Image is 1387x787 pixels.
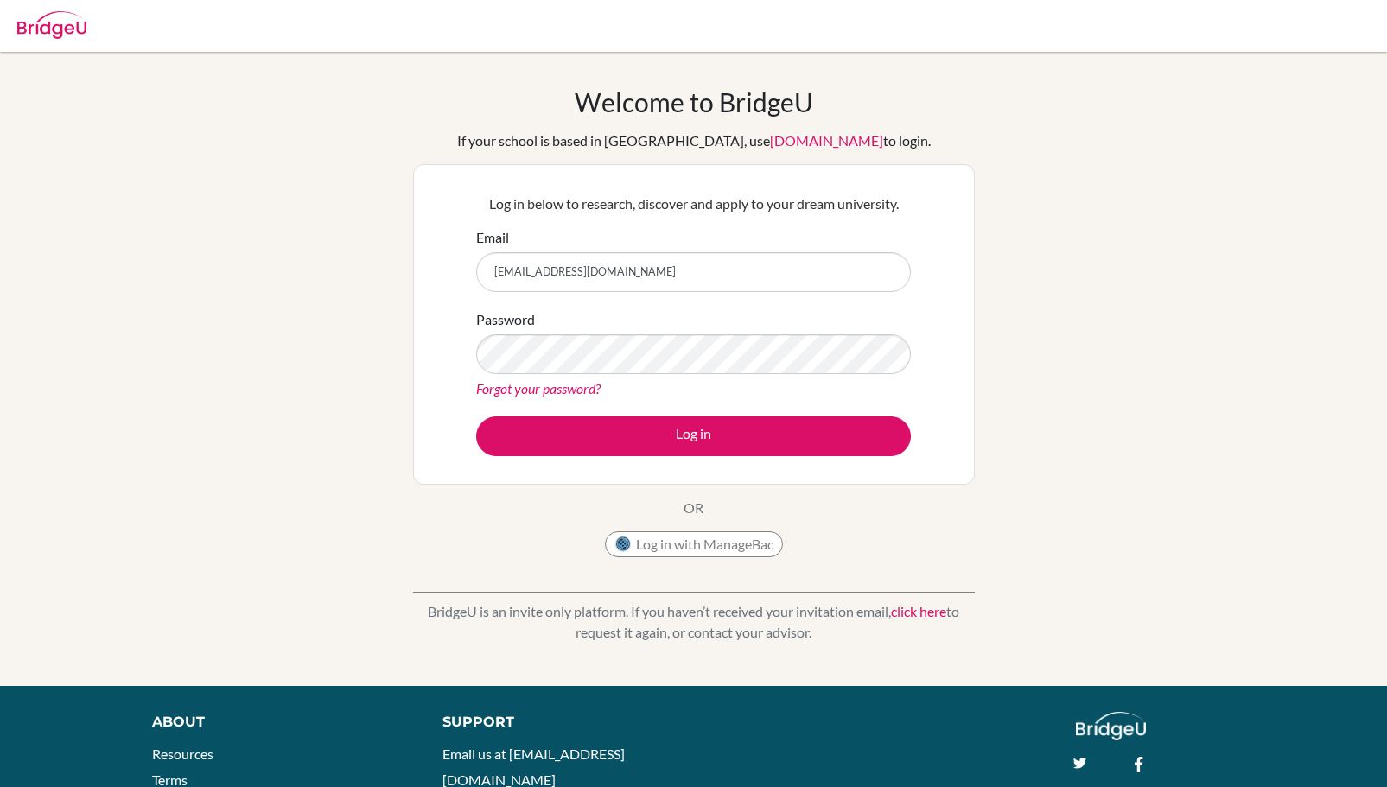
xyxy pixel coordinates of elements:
p: Log in below to research, discover and apply to your dream university. [476,194,911,214]
button: Log in with ManageBac [605,531,783,557]
div: If your school is based in [GEOGRAPHIC_DATA], use to login. [457,130,931,151]
label: Password [476,309,535,330]
div: About [152,712,404,733]
label: Email [476,227,509,248]
p: OR [684,498,703,518]
p: BridgeU is an invite only platform. If you haven’t received your invitation email, to request it ... [413,601,975,643]
img: logo_white@2x-f4f0deed5e89b7ecb1c2cc34c3e3d731f90f0f143d5ea2071677605dd97b5244.png [1076,712,1146,740]
a: [DOMAIN_NAME] [770,132,883,149]
img: Bridge-U [17,11,86,39]
div: Support [442,712,675,733]
a: Resources [152,746,213,762]
button: Log in [476,416,911,456]
a: Forgot your password? [476,380,601,397]
a: click here [891,603,946,619]
h1: Welcome to BridgeU [575,86,813,117]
